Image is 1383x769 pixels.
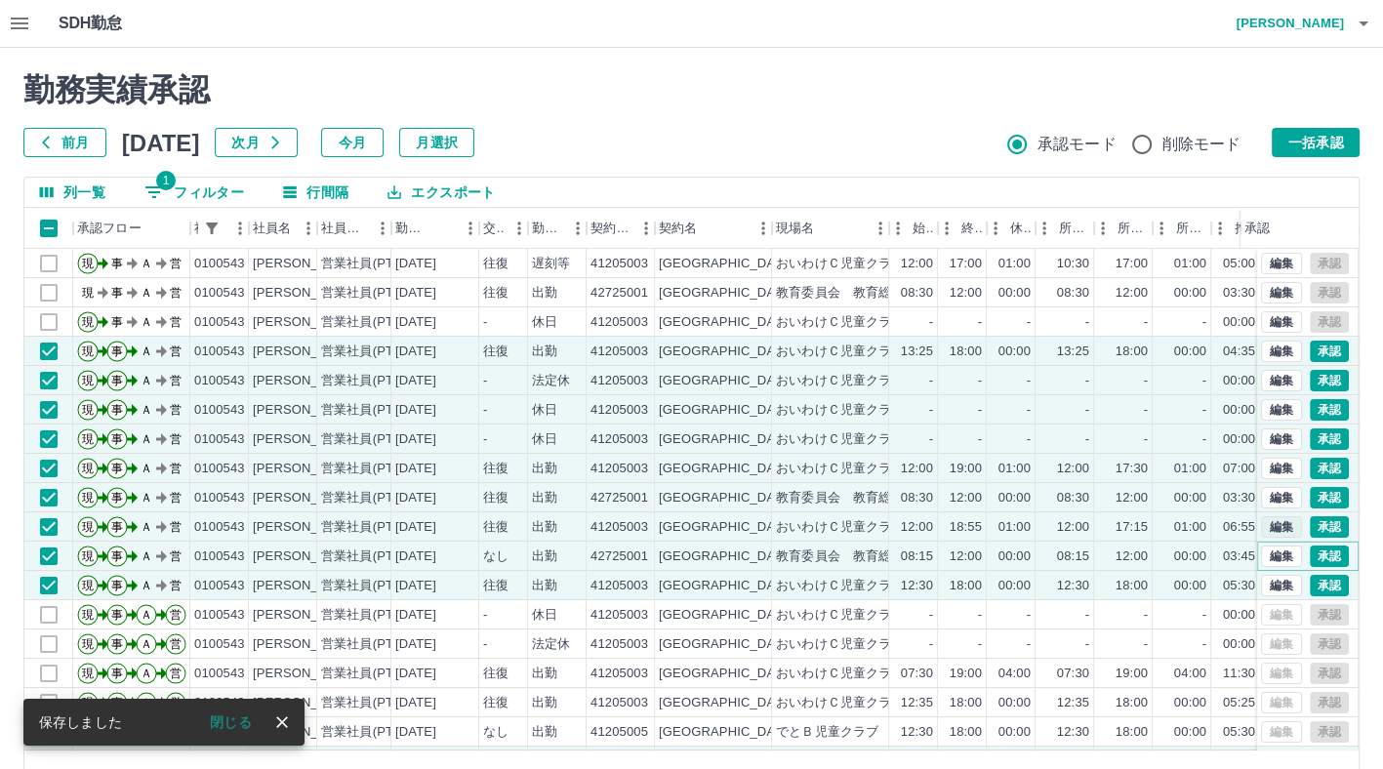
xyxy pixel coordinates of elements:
[901,518,933,537] div: 12:00
[590,372,648,390] div: 41205003
[563,214,592,243] button: メニュー
[776,313,905,332] div: おいわけＣ児童クラブ
[901,489,933,507] div: 08:30
[395,518,436,537] div: [DATE]
[590,208,631,249] div: 契約コード
[111,462,123,475] text: 事
[978,372,982,390] div: -
[1094,208,1153,249] div: 所定終業
[111,257,123,270] text: 事
[456,214,485,243] button: メニュー
[776,430,905,449] div: おいわけＣ児童クラブ
[1261,575,1302,596] button: 編集
[659,343,793,361] div: [GEOGRAPHIC_DATA]
[253,430,359,449] div: [PERSON_NAME]
[1310,487,1349,508] button: 承認
[590,547,648,566] div: 42725001
[483,460,508,478] div: 往復
[938,208,987,249] div: 終業
[590,518,648,537] div: 41205003
[111,491,123,505] text: 事
[267,178,364,207] button: 行間隔
[1116,547,1148,566] div: 12:00
[321,284,424,303] div: 営業社員(PT契約)
[901,460,933,478] div: 12:00
[1027,430,1031,449] div: -
[1116,489,1148,507] div: 12:00
[321,547,424,566] div: 営業社員(PT契約)
[590,343,648,361] div: 41205003
[82,257,94,270] text: 現
[1174,518,1206,537] div: 01:00
[659,284,793,303] div: [GEOGRAPHIC_DATA]
[395,255,436,273] div: [DATE]
[194,284,245,303] div: 0100543
[776,547,917,566] div: 教育委員会 教育総務課
[1202,313,1206,332] div: -
[294,214,323,243] button: メニュー
[1261,253,1302,274] button: 編集
[198,215,225,242] div: 1件のフィルターを適用中
[1223,430,1255,449] div: 00:00
[978,313,982,332] div: -
[1144,430,1148,449] div: -
[170,432,182,446] text: 営
[1223,372,1255,390] div: 00:00
[1235,208,1256,249] div: 拘束
[659,518,793,537] div: [GEOGRAPHIC_DATA]
[998,489,1031,507] div: 00:00
[1118,208,1149,249] div: 所定終業
[998,284,1031,303] div: 00:00
[1202,372,1206,390] div: -
[1310,516,1349,538] button: 承認
[659,547,793,566] div: [GEOGRAPHIC_DATA]
[866,214,895,243] button: メニュー
[1211,208,1260,249] div: 拘束
[170,257,182,270] text: 営
[111,286,123,300] text: 事
[1116,518,1148,537] div: 17:15
[1174,489,1206,507] div: 00:00
[1310,575,1349,596] button: 承認
[225,214,255,243] button: メニュー
[321,343,424,361] div: 営業社員(PT契約)
[1057,460,1089,478] div: 12:00
[170,403,182,417] text: 営
[321,313,424,332] div: 営業社員(PT契約)
[590,460,648,478] div: 41205003
[1144,372,1148,390] div: -
[194,460,245,478] div: 0100543
[483,372,487,390] div: -
[82,344,94,358] text: 現
[395,372,436,390] div: [DATE]
[1223,401,1255,420] div: 00:00
[1116,343,1148,361] div: 18:00
[483,208,505,249] div: 交通費
[1272,128,1360,157] button: 一括承認
[194,489,245,507] div: 0100543
[1085,372,1089,390] div: -
[590,401,648,420] div: 41205003
[1153,208,1211,249] div: 所定休憩
[929,430,933,449] div: -
[532,284,557,303] div: 出勤
[253,401,359,420] div: [PERSON_NAME]
[249,208,317,249] div: 社員名
[194,372,245,390] div: 0100543
[772,208,889,249] div: 現場名
[532,489,557,507] div: 出勤
[1057,518,1089,537] div: 12:00
[111,344,123,358] text: 事
[194,547,245,566] div: 0100543
[1027,401,1031,420] div: -
[141,462,152,475] text: Ａ
[321,208,368,249] div: 社員区分
[776,401,905,420] div: おいわけＣ児童クラブ
[391,208,479,249] div: 勤務日
[321,372,424,390] div: 営業社員(PT契約)
[978,430,982,449] div: -
[395,208,428,249] div: 勤務日
[1027,313,1031,332] div: -
[987,208,1036,249] div: 休憩
[1310,458,1349,479] button: 承認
